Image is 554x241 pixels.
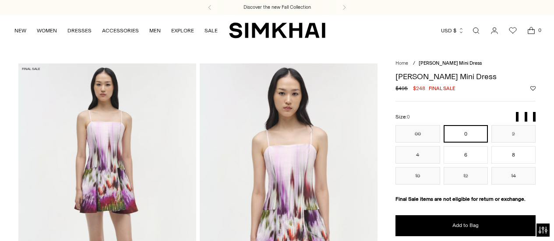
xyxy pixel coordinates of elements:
a: ACCESSORIES [102,21,139,40]
span: 0 [536,26,543,34]
a: EXPLORE [171,21,194,40]
a: Open cart modal [522,22,540,39]
span: $248 [413,84,425,92]
a: Open search modal [467,22,485,39]
div: / [413,60,415,67]
a: DRESSES [67,21,92,40]
a: SALE [205,21,218,40]
a: Home [395,60,408,66]
h1: [PERSON_NAME] Mini Dress [395,73,536,80]
span: 0 [407,114,410,120]
button: USD $ [441,21,464,40]
button: 8 [491,146,536,164]
button: 6 [444,146,488,164]
a: MEN [149,21,161,40]
a: SIMKHAI [229,22,325,39]
a: NEW [14,21,26,40]
button: Add to Wishlist [530,86,536,91]
nav: breadcrumbs [395,60,536,67]
button: 00 [395,125,440,143]
button: 2 [491,125,536,143]
button: 10 [395,167,440,185]
a: Go to the account page [486,22,503,39]
a: Discover the new Fall Collection [243,4,311,11]
button: 14 [491,167,536,185]
button: 12 [444,167,488,185]
label: Size: [395,113,410,121]
a: Wishlist [504,22,522,39]
button: Add to Bag [395,215,536,236]
a: WOMEN [37,21,57,40]
span: [PERSON_NAME] Mini Dress [419,60,482,66]
span: Add to Bag [452,222,479,229]
button: 0 [444,125,488,143]
strong: Final Sale items are not eligible for return or exchange. [395,196,526,202]
button: 4 [395,146,440,164]
s: $495 [395,84,408,92]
